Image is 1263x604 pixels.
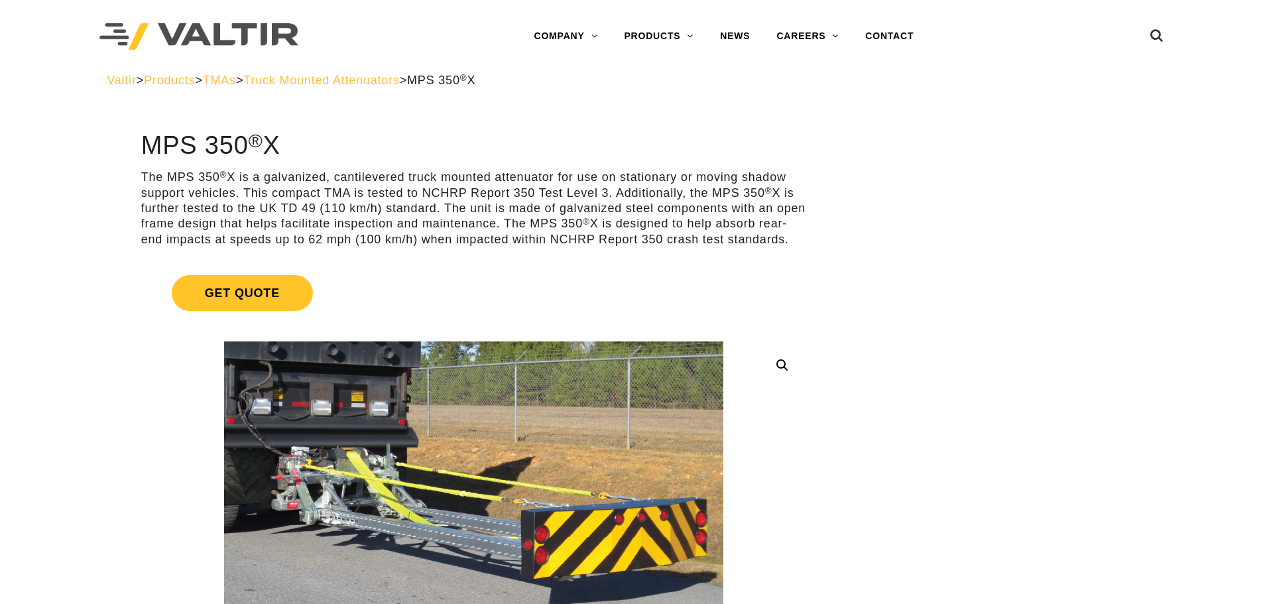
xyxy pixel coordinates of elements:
[141,132,806,160] h1: MPS 350 X
[611,23,707,50] a: PRODUCTS
[707,23,763,50] a: NEWS
[99,23,298,50] img: Valtir
[107,73,1156,88] div: > > > >
[249,130,263,151] sup: ®
[765,186,772,196] sup: ®
[203,74,236,87] a: TMAs
[520,23,611,50] a: COMPANY
[141,170,806,247] p: The MPS 350 X is a galvanized, cantilevered truck mounted attenuator for use on stationary or mov...
[107,74,136,87] a: Valtir
[460,73,467,83] sup: ®
[144,74,195,87] a: Products
[220,170,227,180] sup: ®
[407,74,475,87] span: MPS 350 X
[141,259,806,327] a: Get Quote
[243,74,399,87] a: Truck Mounted Attenuators
[763,23,852,50] a: CAREERS
[852,23,927,50] a: CONTACT
[172,275,313,311] span: Get Quote
[583,217,590,227] sup: ®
